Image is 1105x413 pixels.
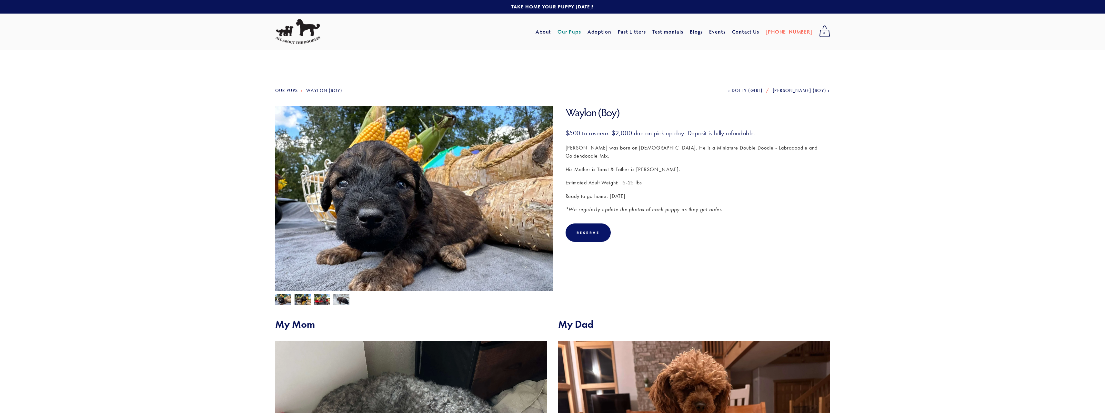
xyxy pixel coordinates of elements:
[728,88,763,93] a: Dolly (Girl)
[566,192,830,201] p: Ready to go home: [DATE]
[536,26,551,37] a: About
[558,318,830,330] h2: My Dad
[566,206,723,212] em: *We regularly update the photos of each puppy as they get older.
[314,294,330,306] img: Waylon 4.jpg
[566,106,830,119] h1: Waylon (Boy)
[306,88,343,93] a: Waylon (Boy)
[819,29,830,37] span: 0
[690,26,703,37] a: Blogs
[618,28,646,35] a: Past Litters
[566,223,611,242] div: Reserve
[566,165,830,174] p: His Mother is Toast & Father is [PERSON_NAME].
[588,26,612,37] a: Adoption
[732,88,763,93] span: Dolly (Girl)
[275,294,291,306] img: Waylon 2.jpg
[275,318,547,330] h2: My Mom
[732,26,759,37] a: Contact Us
[333,294,349,306] img: Waylon 1.jpg
[566,179,830,187] p: Estimated Adult Weight: 15-25 lbs
[295,294,311,306] img: Waylon 3.jpg
[816,24,833,40] a: 0 items in cart
[773,88,830,93] a: [PERSON_NAME] (Boy)
[275,88,298,93] a: Our Pups
[766,26,812,37] a: [PHONE_NUMBER]
[558,26,581,37] a: Our Pups
[275,19,320,44] img: All About The Doodles
[566,129,830,137] h3: $500 to reserve. $2,000 due on pick up day. Deposit is fully refundable.
[577,230,600,235] div: Reserve
[773,88,827,93] span: [PERSON_NAME] (Boy)
[652,26,683,37] a: Testimonials
[709,26,726,37] a: Events
[275,106,553,314] img: Waylon 2.jpg
[566,144,830,160] p: [PERSON_NAME] was born on [DEMOGRAPHIC_DATA]. He is a Miniature Double Doodle - Labradoodle and G...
